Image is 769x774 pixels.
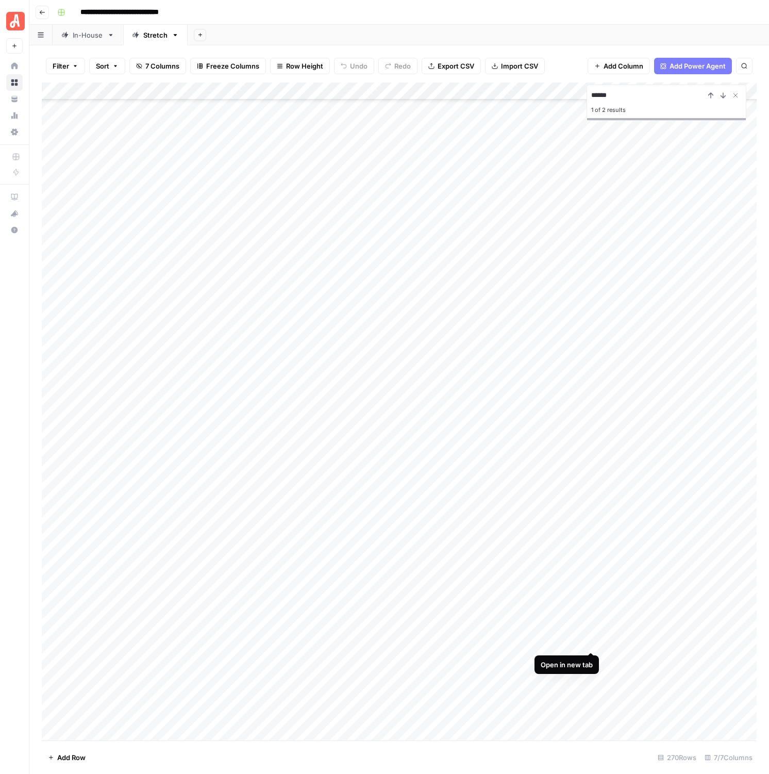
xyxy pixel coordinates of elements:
[717,89,729,102] button: Next Result
[705,89,717,102] button: Previous Result
[53,61,69,71] span: Filter
[6,189,23,205] a: AirOps Academy
[206,61,259,71] span: Freeze Columns
[591,104,742,116] div: 1 of 2 results
[501,61,538,71] span: Import CSV
[123,25,188,45] a: Stretch
[670,61,726,71] span: Add Power Agent
[6,8,23,34] button: Workspace: Angi
[604,61,643,71] span: Add Column
[334,58,374,74] button: Undo
[654,749,700,766] div: 270 Rows
[190,58,266,74] button: Freeze Columns
[286,61,323,71] span: Row Height
[143,30,168,40] div: Stretch
[485,58,545,74] button: Import CSV
[588,58,650,74] button: Add Column
[129,58,186,74] button: 7 Columns
[53,25,123,45] a: In-House
[6,222,23,238] button: Help + Support
[422,58,481,74] button: Export CSV
[654,58,732,74] button: Add Power Agent
[6,205,23,222] button: What's new?
[270,58,330,74] button: Row Height
[6,107,23,124] a: Usage
[89,58,125,74] button: Sort
[700,749,757,766] div: 7/7 Columns
[96,61,109,71] span: Sort
[145,61,179,71] span: 7 Columns
[6,91,23,107] a: Your Data
[350,61,367,71] span: Undo
[57,752,86,763] span: Add Row
[6,74,23,91] a: Browse
[46,58,85,74] button: Filter
[729,89,742,102] button: Close Search
[6,124,23,140] a: Settings
[394,61,411,71] span: Redo
[42,749,92,766] button: Add Row
[438,61,474,71] span: Export CSV
[7,206,22,221] div: What's new?
[378,58,417,74] button: Redo
[6,12,25,30] img: Angi Logo
[541,660,593,670] div: Open in new tab
[6,58,23,74] a: Home
[73,30,103,40] div: In-House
